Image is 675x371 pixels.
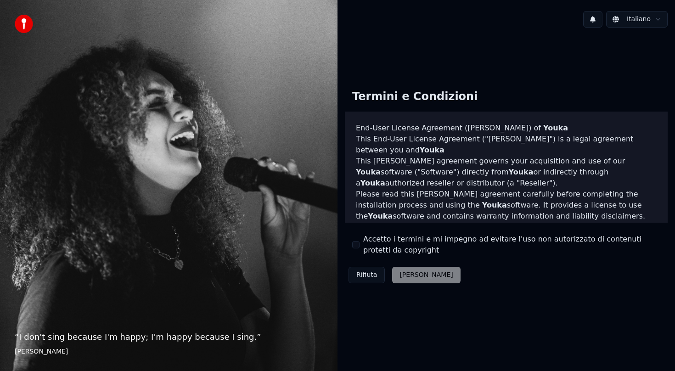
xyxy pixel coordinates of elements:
button: Rifiuta [349,267,385,283]
footer: [PERSON_NAME] [15,347,323,356]
p: This End-User License Agreement ("[PERSON_NAME]") is a legal agreement between you and [356,134,657,156]
span: Youka [486,223,511,231]
span: Youka [509,168,534,176]
p: This [PERSON_NAME] agreement governs your acquisition and use of our software ("Software") direct... [356,156,657,189]
span: Youka [543,124,568,132]
span: Youka [482,201,507,209]
div: Termini e Condizioni [345,82,485,112]
span: Youka [368,212,393,220]
h3: End-User License Agreement ([PERSON_NAME]) of [356,123,657,134]
span: Youka [356,168,381,176]
span: Youka [420,146,444,154]
img: youka [15,15,33,33]
p: Please read this [PERSON_NAME] agreement carefully before completing the installation process and... [356,189,657,222]
p: “ I don't sing because I'm happy; I'm happy because I sing. ” [15,331,323,343]
label: Accetto i termini e mi impegno ad evitare l'uso non autorizzato di contenuti protetti da copyright [363,234,660,256]
p: If you register for a free trial of the software, this [PERSON_NAME] agreement will also govern t... [356,222,657,266]
span: Youka [360,179,385,187]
